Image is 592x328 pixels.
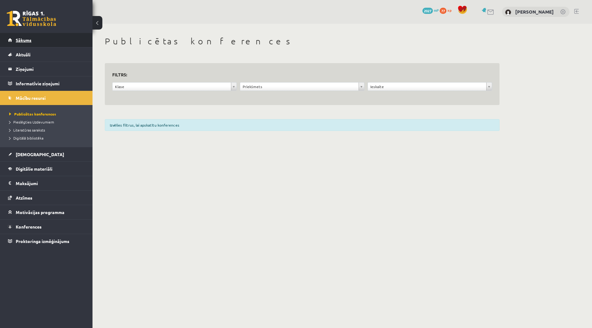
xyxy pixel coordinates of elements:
span: [DEMOGRAPHIC_DATA] [16,152,64,157]
a: Digitālie materiāli [8,162,85,176]
a: Mācību resursi [8,91,85,105]
span: Digitālie materiāli [16,166,52,172]
span: Literatūras saraksts [9,128,45,132]
a: 77 xp [440,8,454,13]
span: mP [434,8,439,13]
a: Digitālā bibliotēka [9,135,86,141]
a: [DEMOGRAPHIC_DATA] [8,147,85,161]
a: Ziņojumi [8,62,85,76]
span: Mācību resursi [16,95,46,101]
span: xp [447,8,451,13]
a: Atzīmes [8,191,85,205]
a: [PERSON_NAME] [515,9,554,15]
a: Proktoringa izmēģinājums [8,234,85,248]
legend: Ziņojumi [16,62,85,76]
span: Sākums [16,37,31,43]
span: Digitālā bibliotēka [9,136,43,140]
a: Konferences [8,220,85,234]
span: Klase [115,83,228,91]
a: Publicētas konferences [9,111,86,117]
a: Klase [113,83,236,91]
a: Sākums [8,33,85,47]
a: 2027 mP [422,8,439,13]
span: Konferences [16,224,42,229]
h3: Filtrs: [112,71,485,79]
span: Pieslēgties Uzdevumiem [9,119,54,124]
span: Motivācijas programma [16,209,64,215]
legend: Maksājumi [16,176,85,190]
img: Haralds Lavrinovičs [505,9,511,15]
span: Aktuāli [16,52,31,57]
a: Aktuāli [8,47,85,62]
a: Pieslēgties Uzdevumiem [9,119,86,125]
span: Priekšmets [243,83,356,91]
div: Izvēlies filtrus, lai apskatītu konferences [105,119,499,131]
span: 77 [440,8,446,14]
a: Maksājumi [8,176,85,190]
h1: Publicētas konferences [105,36,499,47]
span: 2027 [422,8,433,14]
legend: Informatīvie ziņojumi [16,76,85,91]
a: Motivācijas programma [8,205,85,219]
a: Priekšmets [240,83,364,91]
span: Proktoringa izmēģinājums [16,238,69,244]
a: Rīgas 1. Tālmācības vidusskola [7,11,56,26]
span: Publicētas konferences [9,111,56,116]
a: Literatūras saraksts [9,127,86,133]
a: Ieskaite [368,83,492,91]
a: Informatīvie ziņojumi [8,76,85,91]
span: Ieskaite [370,83,484,91]
span: Atzīmes [16,195,32,200]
